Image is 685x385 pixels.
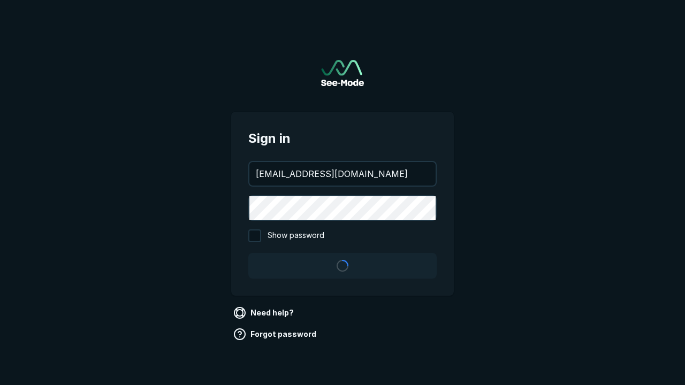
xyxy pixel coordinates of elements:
input: your@email.com [249,162,436,186]
span: Sign in [248,129,437,148]
span: Show password [268,229,324,242]
a: Need help? [231,304,298,321]
a: Go to sign in [321,60,364,86]
a: Forgot password [231,326,321,343]
img: See-Mode Logo [321,60,364,86]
